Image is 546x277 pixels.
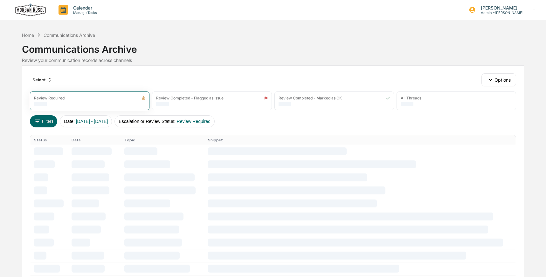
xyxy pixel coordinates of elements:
[114,115,215,127] button: Escalation or Review Status:Review Required
[30,135,68,145] th: Status
[264,96,268,100] img: icon
[44,32,95,38] div: Communications Archive
[60,115,112,127] button: Date:[DATE] - [DATE]
[386,96,390,100] img: icon
[476,5,523,10] p: [PERSON_NAME]
[34,96,65,100] div: Review Required
[476,10,523,15] p: Admin • [PERSON_NAME]
[481,73,516,86] button: Options
[279,96,342,100] div: Review Completed - Marked as OK
[22,57,524,63] div: Review your communication records across channels
[15,3,46,17] img: logo
[142,96,146,100] img: icon
[30,115,58,127] button: Filters
[30,75,55,85] div: Select
[68,5,100,10] p: Calendar
[121,135,204,145] th: Topic
[401,96,421,100] div: All Threads
[68,135,121,145] th: Date
[22,38,524,55] div: Communications Archive
[204,135,516,145] th: Snippet
[68,10,100,15] p: Manage Tasks
[76,119,108,124] span: [DATE] - [DATE]
[156,96,224,100] div: Review Completed - Flagged as Issue
[22,32,34,38] div: Home
[177,119,211,124] span: Review Required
